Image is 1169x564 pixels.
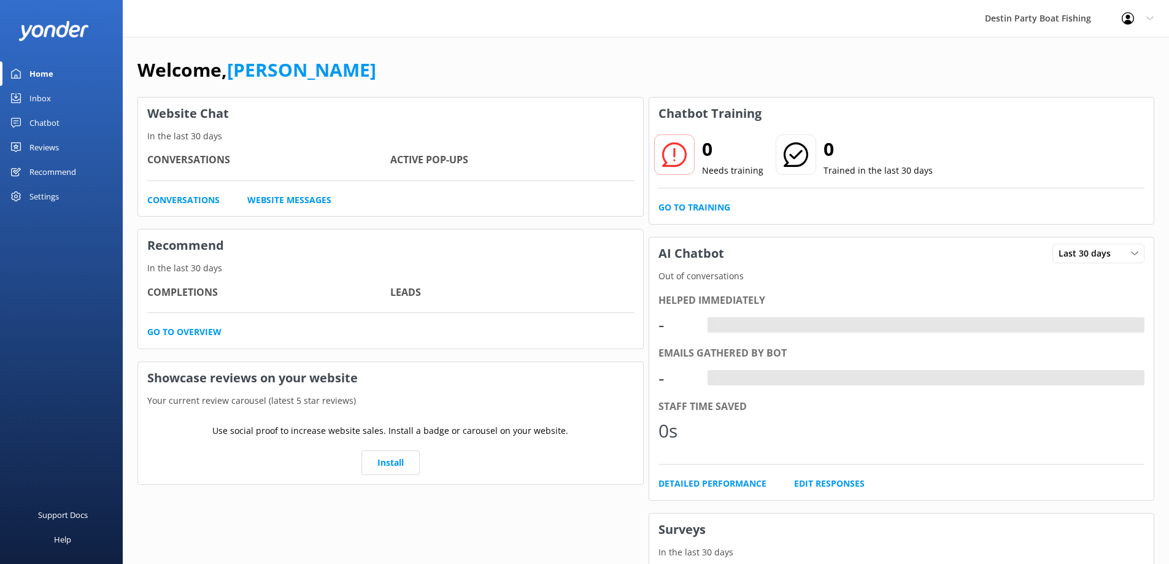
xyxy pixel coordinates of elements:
[649,238,733,269] h3: AI Chatbot
[390,152,633,168] h4: Active Pop-ups
[658,477,766,490] a: Detailed Performance
[29,110,60,135] div: Chatbot
[649,514,1154,546] h3: Surveys
[147,152,390,168] h4: Conversations
[29,86,51,110] div: Inbox
[147,193,220,207] a: Conversations
[708,317,717,333] div: -
[138,129,643,143] p: In the last 30 days
[390,285,633,301] h4: Leads
[54,527,71,552] div: Help
[658,399,1145,415] div: Staff time saved
[29,184,59,209] div: Settings
[138,98,643,129] h3: Website Chat
[658,293,1145,309] div: Helped immediately
[658,346,1145,361] div: Emails gathered by bot
[138,394,643,408] p: Your current review carousel (latest 5 star reviews)
[137,55,376,85] h1: Welcome,
[702,134,763,164] h2: 0
[649,98,771,129] h3: Chatbot Training
[658,201,730,214] a: Go to Training
[212,424,568,438] p: Use social proof to increase website sales. Install a badge or carousel on your website.
[138,261,643,275] p: In the last 30 days
[147,285,390,301] h4: Completions
[824,164,933,177] p: Trained in the last 30 days
[38,503,88,527] div: Support Docs
[29,160,76,184] div: Recommend
[147,325,222,339] a: Go to overview
[658,416,695,446] div: 0s
[708,370,717,386] div: -
[29,135,59,160] div: Reviews
[29,61,53,86] div: Home
[1059,247,1118,260] span: Last 30 days
[247,193,331,207] a: Website Messages
[658,363,695,393] div: -
[138,362,643,394] h3: Showcase reviews on your website
[649,546,1154,559] p: In the last 30 days
[361,450,420,475] a: Install
[227,57,376,82] a: [PERSON_NAME]
[18,21,89,41] img: yonder-white-logo.png
[649,269,1154,283] p: Out of conversations
[702,164,763,177] p: Needs training
[794,477,865,490] a: Edit Responses
[138,230,643,261] h3: Recommend
[658,310,695,339] div: -
[824,134,933,164] h2: 0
